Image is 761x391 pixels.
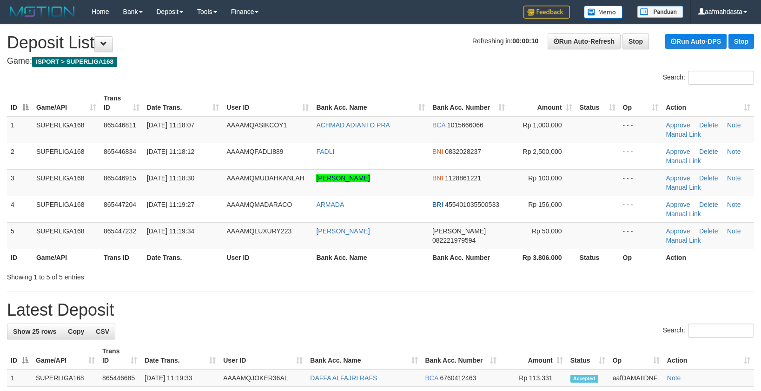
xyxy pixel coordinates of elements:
[666,210,701,218] a: Manual Link
[500,369,567,387] td: Rp 113,331
[33,90,100,116] th: Game/API: activate to sort column ascending
[532,227,562,235] span: Rp 50,000
[143,90,223,116] th: Date Trans.: activate to sort column ascending
[727,174,741,182] a: Note
[666,121,690,129] a: Approve
[7,324,62,339] a: Show 25 rows
[141,369,219,387] td: [DATE] 11:19:33
[662,90,754,116] th: Action: activate to sort column ascending
[548,33,621,49] a: Run Auto-Refresh
[223,249,312,266] th: User ID
[7,116,33,143] td: 1
[141,343,219,369] th: Date Trans.: activate to sort column ascending
[316,227,370,235] a: [PERSON_NAME]
[7,57,754,66] h4: Game:
[619,143,662,169] td: - - -
[445,201,499,208] span: Copy 455401035500533 to clipboard
[445,148,481,155] span: Copy 0832028237 to clipboard
[96,328,109,335] span: CSV
[665,34,727,49] a: Run Auto-DPS
[104,121,136,129] span: 865446811
[619,222,662,249] td: - - -
[316,148,334,155] a: FADLI
[728,34,754,49] a: Stop
[33,143,100,169] td: SUPERLIGA168
[472,37,538,45] span: Refreshing in:
[32,57,117,67] span: ISPORT > SUPERLIGA168
[147,148,194,155] span: [DATE] 11:18:12
[147,174,194,182] span: [DATE] 11:18:30
[32,369,99,387] td: SUPERLIGA168
[99,343,141,369] th: Trans ID: activate to sort column ascending
[33,222,100,249] td: SUPERLIGA168
[226,201,292,208] span: AAAAMQMADARACO
[226,148,283,155] span: AAAAMQFADLI889
[147,121,194,129] span: [DATE] 11:18:07
[316,121,390,129] a: ACHMAD ADIANTO PRA
[432,148,443,155] span: BNI
[523,148,562,155] span: Rp 2,500,000
[104,227,136,235] span: 865447232
[619,116,662,143] td: - - -
[33,116,100,143] td: SUPERLIGA168
[637,6,683,18] img: panduan.png
[429,90,509,116] th: Bank Acc. Number: activate to sort column ascending
[509,249,576,266] th: Rp 3.806.000
[622,33,649,49] a: Stop
[432,121,445,129] span: BCA
[7,169,33,196] td: 3
[316,201,344,208] a: ARMADA
[33,196,100,222] td: SUPERLIGA168
[7,222,33,249] td: 5
[7,249,33,266] th: ID
[7,301,754,319] h1: Latest Deposit
[567,343,609,369] th: Status: activate to sort column ascending
[609,343,663,369] th: Op: activate to sort column ascending
[509,90,576,116] th: Amount: activate to sort column ascending
[667,374,681,382] a: Note
[7,5,78,19] img: MOTION_logo.png
[425,374,438,382] span: BCA
[619,249,662,266] th: Op
[666,227,690,235] a: Approve
[147,201,194,208] span: [DATE] 11:19:27
[666,174,690,182] a: Approve
[576,249,619,266] th: Status
[432,237,476,244] span: Copy 082221979594 to clipboard
[68,328,84,335] span: Copy
[62,324,90,339] a: Copy
[523,121,562,129] span: Rp 1,000,000
[432,201,443,208] span: BRI
[666,184,701,191] a: Manual Link
[619,196,662,222] td: - - -
[432,227,486,235] span: [PERSON_NAME]
[666,237,701,244] a: Manual Link
[666,201,690,208] a: Approve
[727,227,741,235] a: Note
[699,148,718,155] a: Delete
[500,343,567,369] th: Amount: activate to sort column ascending
[662,249,754,266] th: Action
[33,249,100,266] th: Game/API
[619,90,662,116] th: Op: activate to sort column ascending
[528,174,562,182] span: Rp 100,000
[306,343,421,369] th: Bank Acc. Name: activate to sort column ascending
[219,369,306,387] td: AAAAMQJOKER36AL
[143,249,223,266] th: Date Trans.
[100,90,143,116] th: Trans ID: activate to sort column ascending
[584,6,623,19] img: Button%20Memo.svg
[727,201,741,208] a: Note
[7,90,33,116] th: ID: activate to sort column descending
[7,33,754,52] h1: Deposit List
[219,343,306,369] th: User ID: activate to sort column ascending
[429,249,509,266] th: Bank Acc. Number
[727,148,741,155] a: Note
[666,148,690,155] a: Approve
[7,369,32,387] td: 1
[310,374,377,382] a: DAFFA ALFAJRI RAFS
[512,37,538,45] strong: 00:00:10
[7,196,33,222] td: 4
[570,375,598,383] span: Accepted
[312,249,429,266] th: Bank Acc. Name
[99,369,141,387] td: 865446685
